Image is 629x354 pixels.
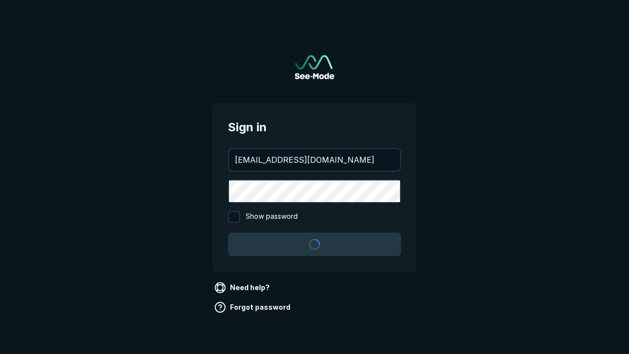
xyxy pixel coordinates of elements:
span: Sign in [228,118,401,136]
span: Show password [246,211,298,223]
input: your@email.com [229,149,400,171]
a: Go to sign in [295,55,334,79]
a: Need help? [212,280,274,295]
a: Forgot password [212,299,294,315]
img: See-Mode Logo [295,55,334,79]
